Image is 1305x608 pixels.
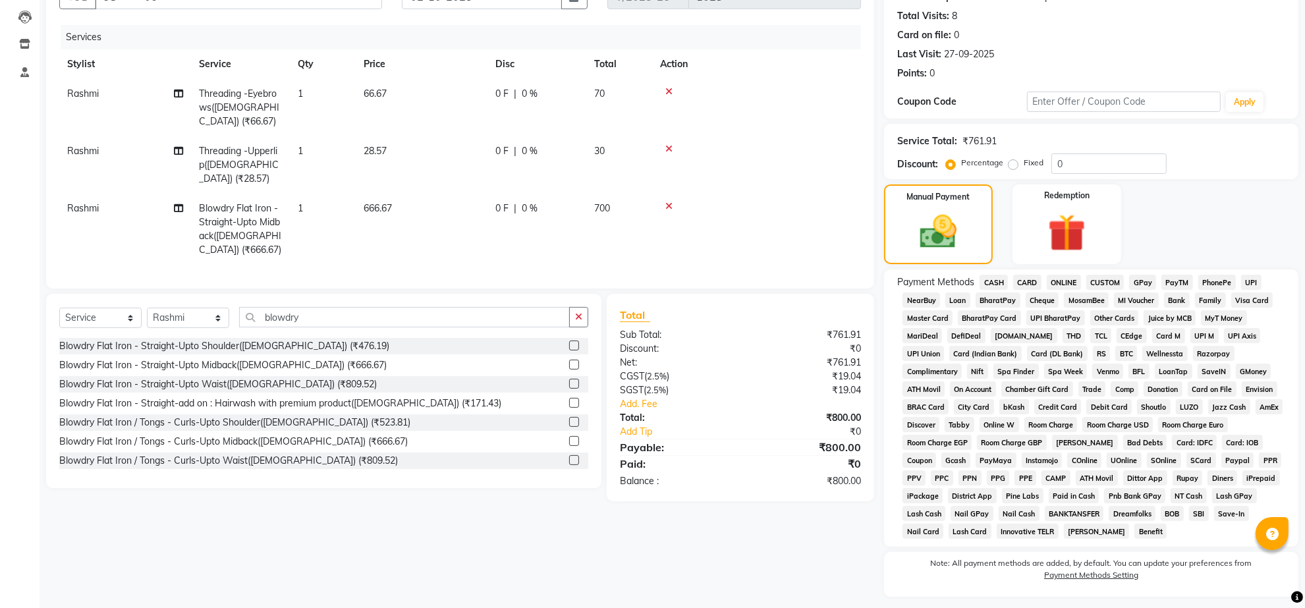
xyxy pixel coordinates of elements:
div: ₹800.00 [740,411,871,425]
span: 1 [298,202,303,214]
span: BTC [1115,346,1137,361]
span: TCL [1090,328,1111,343]
span: Loan [945,292,970,308]
span: Rashmi [67,202,99,214]
span: Venmo [1092,364,1123,379]
span: Spa Finder [993,364,1039,379]
span: | [514,202,516,215]
div: Coupon Code [897,95,1026,109]
span: PayMaya [976,453,1016,468]
span: District App [948,488,997,503]
span: 0 F [495,144,509,158]
span: Comp [1111,381,1138,397]
span: CUSTOM [1086,275,1125,290]
div: ( ) [610,370,740,383]
span: BRAC Card [902,399,949,414]
span: Room Charge USD [1082,417,1153,432]
div: Services [61,25,871,49]
span: Lash Card [949,524,991,539]
span: UPI M [1190,328,1219,343]
span: COnline [1067,453,1101,468]
div: ₹761.91 [962,134,997,148]
span: Bad Debts [1123,435,1167,450]
label: Redemption [1044,190,1090,202]
span: CGST [620,370,644,382]
input: Search or Scan [239,307,570,327]
span: Paid in Cash [1049,488,1099,503]
span: Donation [1144,381,1182,397]
div: ₹800.00 [740,439,871,455]
span: Spa Week [1044,364,1088,379]
span: ATH Movil [902,381,945,397]
div: ₹19.04 [740,383,871,397]
span: Chamber Gift Card [1001,381,1073,397]
div: 0 [954,28,959,42]
span: 0 % [522,202,538,215]
span: Room Charge GBP [977,435,1047,450]
th: Action [652,49,861,79]
img: _cash.svg [908,211,968,253]
span: Nail Cash [999,506,1040,521]
span: GPay [1129,275,1156,290]
span: Coupon [902,453,936,468]
div: Paid: [610,456,740,472]
label: Percentage [961,157,1003,169]
span: Rupay [1173,470,1203,485]
span: Nift [967,364,988,379]
span: Tabby [945,417,974,432]
div: Total Visits: [897,9,949,23]
span: Bank [1164,292,1190,308]
span: Payment Methods [897,275,974,289]
span: Innovative TELR [997,524,1059,539]
div: Discount: [610,342,740,356]
span: Jazz Cash [1208,399,1250,414]
span: THD [1063,328,1086,343]
span: PPN [958,470,982,485]
span: SGST [620,384,644,396]
span: MariDeal [902,328,942,343]
button: Apply [1226,92,1263,112]
span: Master Card [902,310,953,325]
span: CASH [980,275,1008,290]
div: Blowdry Flat Iron - Straight-add on : Hairwash with premium product([DEMOGRAPHIC_DATA]) (₹171.43) [59,397,501,410]
div: Last Visit: [897,47,941,61]
span: UPI Union [902,346,944,361]
div: Total: [610,411,740,425]
span: Card: IDFC [1172,435,1217,450]
span: UPI BharatPay [1026,310,1085,325]
span: Card M [1152,328,1185,343]
span: Nail Card [902,524,943,539]
span: SaveIN [1198,364,1231,379]
span: UOnline [1107,453,1142,468]
label: Fixed [1024,157,1043,169]
div: Blowdry Flat Iron - Straight-Upto Midback([DEMOGRAPHIC_DATA]) (₹666.67) [59,358,387,372]
a: Add. Fee [610,397,871,411]
span: Lash Cash [902,506,945,521]
div: 27-09-2025 [944,47,994,61]
span: bKash [999,399,1029,414]
span: Credit Card [1034,399,1082,414]
div: ₹761.91 [740,356,871,370]
span: Complimentary [902,364,962,379]
span: UPI [1241,275,1262,290]
span: 30 [594,145,605,157]
span: LUZO [1176,399,1203,414]
span: PPG [987,470,1010,485]
span: 700 [594,202,610,214]
span: 666.67 [364,202,392,214]
span: 66.67 [364,88,387,99]
input: Enter Offer / Coupon Code [1027,92,1221,112]
th: Service [191,49,290,79]
span: Benefit [1134,524,1167,539]
span: SCard [1186,453,1216,468]
span: [PERSON_NAME] [1052,435,1118,450]
div: Sub Total: [610,328,740,342]
div: Balance : [610,474,740,488]
span: SOnline [1147,453,1181,468]
span: Trade [1078,381,1106,397]
span: PPR [1259,453,1281,468]
span: Blowdry Flat Iron - Straight-Upto Midback([DEMOGRAPHIC_DATA]) (₹666.67) [199,202,281,256]
span: Total [620,308,650,322]
span: PPV [902,470,926,485]
span: [PERSON_NAME] [1064,524,1130,539]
